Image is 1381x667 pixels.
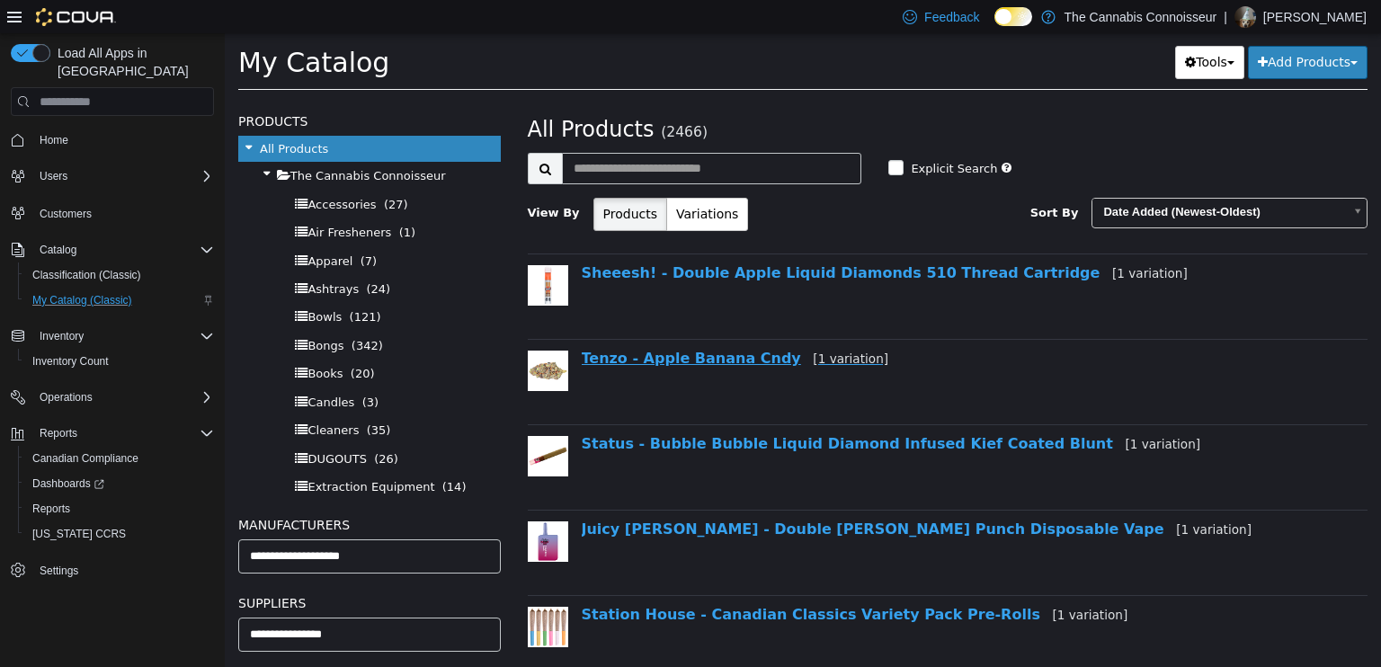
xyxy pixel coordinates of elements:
[18,446,221,471] button: Canadian Compliance
[18,471,221,496] a: Dashboards
[924,8,979,26] span: Feedback
[4,127,221,153] button: Home
[13,77,276,99] h5: Products
[806,173,854,186] span: Sort By
[141,249,165,262] span: (24)
[357,487,1027,504] a: Juicy [PERSON_NAME] - Double [PERSON_NAME] Punch Disposable Vape[1 variation]
[13,481,276,502] h5: Manufacturers
[4,385,221,410] button: Operations
[18,349,221,374] button: Inventory Count
[25,264,148,286] a: Classification (Classic)
[18,262,221,288] button: Classification (Classic)
[126,333,150,347] span: (20)
[32,239,84,261] button: Catalog
[174,192,191,206] span: (1)
[441,165,523,198] button: Variations
[1263,6,1367,28] p: [PERSON_NAME]
[25,289,214,311] span: My Catalog (Classic)
[32,387,214,408] span: Operations
[218,447,242,460] span: (14)
[1065,6,1217,28] p: The Cannabis Connoisseur
[125,277,156,290] span: (121)
[357,402,976,419] a: Status - Bubble Bubble Liquid Diamond Infused Kief Coated Blunt[1 variation]
[303,232,343,272] img: 150
[994,7,1032,26] input: Dark Mode
[136,221,152,235] span: (7)
[25,448,146,469] a: Canadian Compliance
[303,403,343,443] img: 150
[40,243,76,257] span: Catalog
[13,559,276,581] h5: Suppliers
[18,496,221,521] button: Reports
[25,473,214,494] span: Dashboards
[682,127,772,145] label: Explicit Search
[887,233,963,247] small: [1 variation]
[32,354,109,369] span: Inventory Count
[18,288,221,313] button: My Catalog (Classic)
[127,306,158,319] span: (342)
[83,447,209,460] span: Extraction Equipment
[32,422,85,444] button: Reports
[25,473,111,494] a: Dashboards
[40,426,77,440] span: Reports
[32,268,141,282] span: Classification (Classic)
[40,169,67,183] span: Users
[4,324,221,349] button: Inventory
[83,419,142,432] span: DUGOUTS
[357,316,664,333] a: Tenzo - Apple Banana Cndy[1 variation]
[303,84,430,109] span: All Products
[25,351,116,372] a: Inventory Count
[32,325,214,347] span: Inventory
[83,277,117,290] span: Bowls
[32,293,132,307] span: My Catalog (Classic)
[138,362,154,376] span: (3)
[436,91,483,107] small: (2466)
[25,498,214,520] span: Reports
[40,390,93,405] span: Operations
[32,527,126,541] span: [US_STATE] CCRS
[828,574,904,589] small: [1 variation]
[83,362,129,376] span: Candles
[142,390,166,404] span: (35)
[25,523,133,545] a: [US_STATE] CCRS
[32,560,85,582] a: Settings
[83,333,118,347] span: Books
[4,237,221,262] button: Catalog
[32,422,214,444] span: Reports
[83,192,166,206] span: Air Fresheners
[25,289,139,311] a: My Catalog (Classic)
[369,165,442,198] button: Products
[11,120,214,630] nav: Complex example
[303,173,355,186] span: View By
[303,574,343,614] img: 150
[40,207,92,221] span: Customers
[32,203,99,225] a: Customers
[588,318,664,333] small: [1 variation]
[13,13,165,45] span: My Catalog
[32,239,214,261] span: Catalog
[32,201,214,224] span: Customers
[4,164,221,189] button: Users
[40,329,84,343] span: Inventory
[1234,6,1256,28] div: Candice Flynt
[4,421,221,446] button: Reports
[83,249,134,262] span: Ashtrays
[303,488,343,529] img: 150
[159,165,183,178] span: (27)
[1224,6,1227,28] p: |
[32,165,75,187] button: Users
[50,44,214,80] span: Load All Apps in [GEOGRAPHIC_DATA]
[66,136,221,149] span: The Cannabis Connoisseur
[40,564,78,578] span: Settings
[18,521,221,547] button: [US_STATE] CCRS
[357,573,904,590] a: Station House - Canadian Classics Variety Pack Pre-Rolls[1 variation]
[4,557,221,583] button: Settings
[951,489,1027,503] small: [1 variation]
[867,165,1143,195] a: Date Added (Newest-Oldest)
[950,13,1020,46] button: Tools
[32,502,70,516] span: Reports
[32,476,104,491] span: Dashboards
[357,231,963,248] a: Sheeesh! - Double Apple Liquid Diamonds 510 Thread Cartridge[1 variation]
[303,317,343,358] img: 150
